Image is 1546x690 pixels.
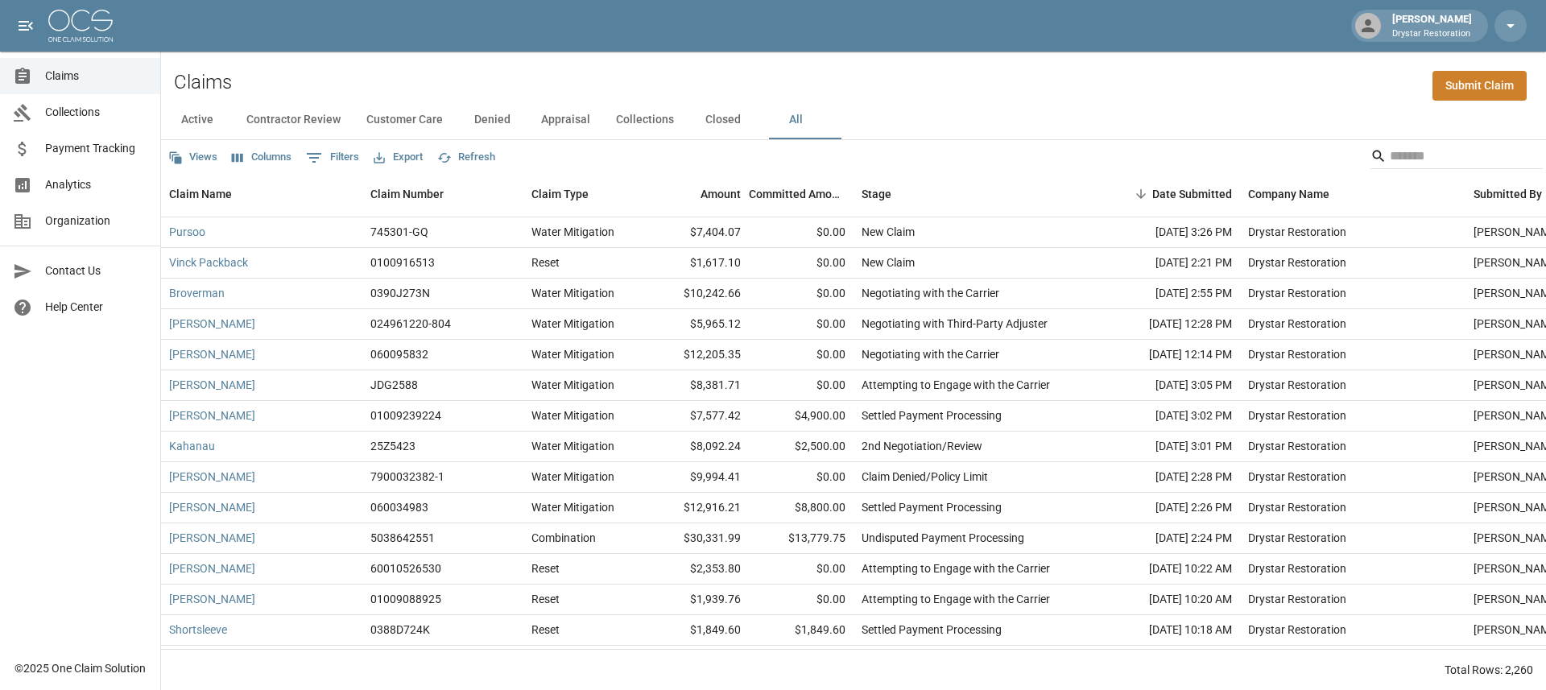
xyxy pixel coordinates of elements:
[370,469,444,485] div: 7900032382-1
[1095,171,1240,217] div: Date Submitted
[370,560,441,576] div: 60010526530
[1248,254,1346,271] div: Drystar Restoration
[169,407,255,424] a: [PERSON_NAME]
[644,462,749,493] div: $9,994.41
[433,145,499,170] button: Refresh
[687,101,759,139] button: Closed
[749,523,854,554] div: $13,779.75
[644,615,749,646] div: $1,849.60
[1248,622,1346,638] div: Drystar Restoration
[362,171,523,217] div: Claim Number
[531,285,614,301] div: Water Mitigation
[644,248,749,279] div: $1,617.10
[164,145,221,170] button: Views
[1095,279,1240,309] div: [DATE] 2:55 PM
[1095,370,1240,401] div: [DATE] 3:05 PM
[531,377,614,393] div: Water Mitigation
[169,499,255,515] a: [PERSON_NAME]
[531,171,589,217] div: Claim Type
[169,171,232,217] div: Claim Name
[1095,585,1240,615] div: [DATE] 10:20 AM
[523,171,644,217] div: Claim Type
[1240,171,1465,217] div: Company Name
[862,224,915,240] div: New Claim
[749,171,854,217] div: Committed Amount
[603,101,687,139] button: Collections
[644,279,749,309] div: $10,242.66
[749,615,854,646] div: $1,849.60
[1248,407,1346,424] div: Drystar Restoration
[644,401,749,432] div: $7,577.42
[228,145,296,170] button: Select columns
[644,309,749,340] div: $5,965.12
[174,71,232,94] h2: Claims
[644,217,749,248] div: $7,404.07
[862,560,1050,576] div: Attempting to Engage with the Carrier
[1248,469,1346,485] div: Drystar Restoration
[749,340,854,370] div: $0.00
[862,622,1002,638] div: Settled Payment Processing
[749,401,854,432] div: $4,900.00
[1248,499,1346,515] div: Drystar Restoration
[370,438,415,454] div: 25Z5423
[1095,646,1240,676] div: [DATE] 10:17 AM
[45,299,147,316] span: Help Center
[1432,71,1527,101] a: Submit Claim
[370,346,428,362] div: 060095832
[1392,27,1472,41] p: Drystar Restoration
[1130,183,1152,205] button: Sort
[862,346,999,362] div: Negotiating with the Carrier
[169,560,255,576] a: [PERSON_NAME]
[531,224,614,240] div: Water Mitigation
[749,248,854,279] div: $0.00
[749,585,854,615] div: $0.00
[749,279,854,309] div: $0.00
[302,145,363,171] button: Show filters
[370,254,435,271] div: 0100916513
[854,171,1095,217] div: Stage
[169,254,248,271] a: Vinck Packback
[1095,523,1240,554] div: [DATE] 2:24 PM
[749,554,854,585] div: $0.00
[1445,662,1533,678] div: Total Rows: 2,260
[759,101,832,139] button: All
[531,254,560,271] div: Reset
[531,469,614,485] div: Water Mitigation
[749,217,854,248] div: $0.00
[749,432,854,462] div: $2,500.00
[1248,346,1346,362] div: Drystar Restoration
[456,101,528,139] button: Denied
[161,101,1546,139] div: dynamic tabs
[1248,285,1346,301] div: Drystar Restoration
[370,285,430,301] div: 0390J273N
[749,309,854,340] div: $0.00
[45,104,147,121] span: Collections
[531,316,614,332] div: Water Mitigation
[1095,462,1240,493] div: [DATE] 2:28 PM
[45,140,147,157] span: Payment Tracking
[862,171,891,217] div: Stage
[370,499,428,515] div: 060034983
[1248,377,1346,393] div: Drystar Restoration
[531,346,614,362] div: Water Mitigation
[531,499,614,515] div: Water Mitigation
[169,377,255,393] a: [PERSON_NAME]
[644,554,749,585] div: $2,353.80
[370,530,435,546] div: 5038642551
[1095,554,1240,585] div: [DATE] 10:22 AM
[701,171,741,217] div: Amount
[1152,171,1232,217] div: Date Submitted
[1095,309,1240,340] div: [DATE] 12:28 PM
[749,462,854,493] div: $0.00
[370,622,430,638] div: 0388D724K
[862,407,1002,424] div: Settled Payment Processing
[1248,591,1346,607] div: Drystar Restoration
[45,176,147,193] span: Analytics
[749,493,854,523] div: $8,800.00
[862,530,1024,546] div: Undisputed Payment Processing
[862,438,982,454] div: 2nd Negotiation/Review
[1248,560,1346,576] div: Drystar Restoration
[10,10,42,42] button: open drawer
[370,407,441,424] div: 01009239224
[749,646,854,676] div: $8,110.65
